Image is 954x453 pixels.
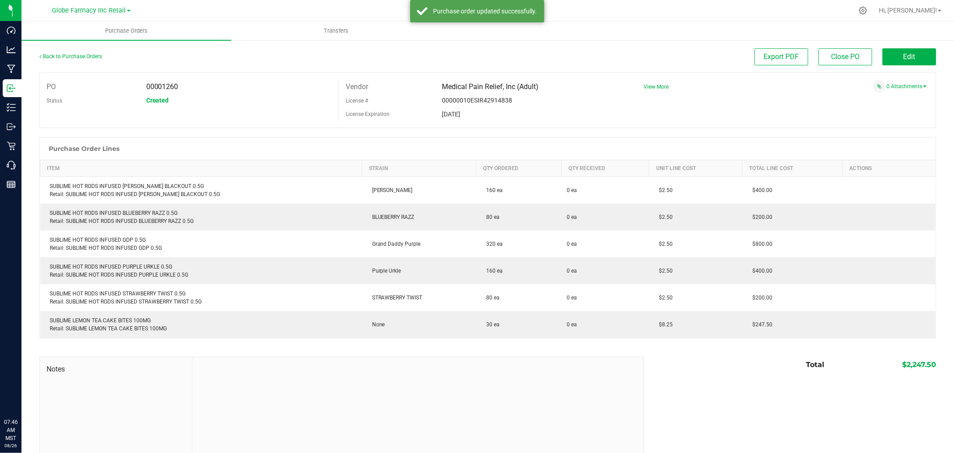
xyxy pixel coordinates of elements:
inline-svg: Retail [7,141,16,150]
span: $8.25 [655,321,673,328]
a: View More [644,84,669,90]
inline-svg: Manufacturing [7,64,16,73]
span: $2.50 [655,187,673,193]
button: Close PO [818,48,872,65]
div: SUBLIME HOT RODS INFUSED GDP 0.5G Retail: SUBLIME HOT RODS INFUSED GDP 0.5G [46,236,357,252]
span: BLUEBERRY RAZZ [368,214,415,220]
span: $2,247.50 [902,360,936,369]
inline-svg: Dashboard [7,26,16,35]
span: Grand Daddy Purple [368,241,421,247]
a: Transfers [231,21,441,40]
span: Edit [903,52,916,61]
span: $2.50 [655,241,673,247]
div: SUBLIME HOT RODS INFUSED [PERSON_NAME] BLACKOUT 0.5G Retail: SUBLIME HOT RODS INFUSED [PERSON_NAM... [46,182,357,198]
span: [PERSON_NAME] [368,187,413,193]
span: 80 ea [482,295,500,301]
inline-svg: Call Center [7,161,16,170]
a: 0 Attachments [886,83,927,90]
th: Actions [843,160,936,177]
span: $400.00 [748,268,772,274]
span: 160 ea [482,187,503,193]
label: License # [346,94,368,107]
span: Globe Farmacy Inc Retail [52,7,126,14]
span: $2.50 [655,268,673,274]
th: Qty Received [562,160,649,177]
span: 0 ea [567,267,577,275]
h1: Purchase Order Lines [49,145,119,152]
button: Edit [882,48,936,65]
label: Status [47,94,62,107]
div: Purchase order updated successfully. [432,7,538,16]
span: $400.00 [748,187,772,193]
span: $2.50 [655,295,673,301]
label: PO [47,80,56,94]
a: Purchase Orders [21,21,231,40]
th: Total Line Cost [742,160,843,177]
span: Total [806,360,824,369]
span: $200.00 [748,214,772,220]
span: Purchase Orders [93,27,160,35]
inline-svg: Inventory [7,103,16,112]
p: 08/26 [4,442,17,449]
th: Unit Line Cost [649,160,742,177]
span: Close PO [831,52,860,61]
div: SUBLIME HOT RODS INFUSED STRAWBERRY TWIST 0.5G Retail: SUBLIME HOT RODS INFUSED STRAWBERRY TWIST ... [46,290,357,306]
span: 320 ea [482,241,503,247]
span: 0 ea [567,321,577,329]
div: SUBLIME HOT RODS INFUSED BLUEBERRY RAZZ 0.5G Retail: SUBLIME HOT RODS INFUSED BLUEBERRY RAZZ 0.5G [46,209,357,225]
span: Transfers [312,27,360,35]
button: Export PDF [755,48,808,65]
span: 80 ea [482,214,500,220]
div: SUBLIME HOT RODS INFUSED PURPLE URKLE 0.5G Retail: SUBLIME HOT RODS INFUSED PURPLE URKLE 0.5G [46,263,357,279]
span: 30 ea [482,321,500,328]
span: None [368,321,385,328]
span: Notes [47,364,185,375]
span: 0 ea [567,213,577,221]
span: 160 ea [482,268,503,274]
div: Manage settings [857,6,869,15]
th: Strain [362,160,476,177]
span: $247.50 [748,321,772,328]
th: Item [40,160,362,177]
span: Created [146,97,169,104]
span: $200.00 [748,295,772,301]
th: Qty Ordered [476,160,562,177]
p: 07:46 AM MST [4,418,17,442]
span: Purple Urkle [368,268,401,274]
inline-svg: Inbound [7,84,16,93]
span: 0 ea [567,240,577,248]
span: [DATE] [442,111,460,118]
a: Back to Purchase Orders [39,53,102,60]
span: Hi, [PERSON_NAME]! [879,7,937,14]
inline-svg: Reports [7,180,16,189]
div: SUBLIME LEMON TEA CAKE BITES 100MG Retail: SUBLIME LEMON TEA CAKE BITES 100MG [46,316,357,333]
span: 00001260 [146,82,178,91]
span: 0 ea [567,186,577,194]
span: Medical Pain Relief, Inc (Adult) [442,82,538,91]
span: 0 ea [567,294,577,302]
span: $2.50 [655,214,673,220]
label: Vendor [346,80,368,94]
span: STRAWBERRY TWIST [368,295,423,301]
span: $800.00 [748,241,772,247]
span: 00000010ESIR42914838 [442,97,512,104]
inline-svg: Outbound [7,122,16,131]
span: Export PDF [764,52,799,61]
span: Attach a document [873,80,885,92]
label: License Expiration [346,110,390,118]
inline-svg: Analytics [7,45,16,54]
